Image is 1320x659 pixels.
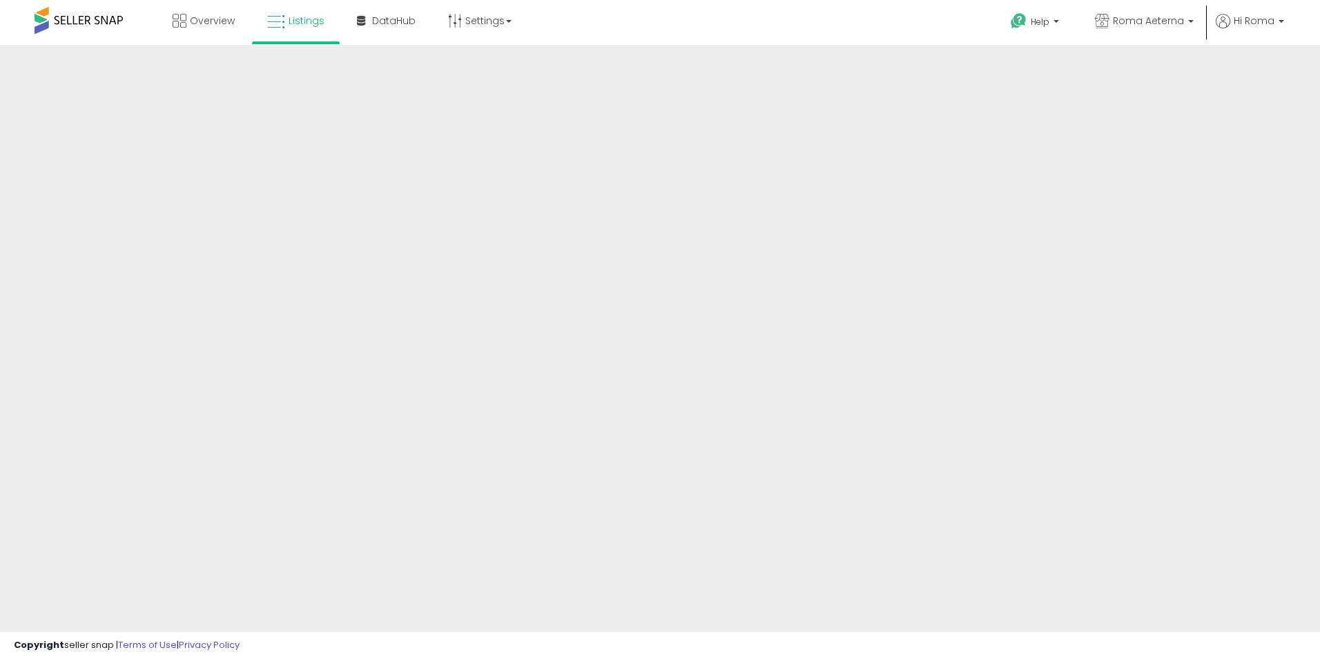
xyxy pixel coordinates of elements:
a: Hi Roma [1216,14,1284,45]
span: Listings [289,14,324,28]
span: Help [1031,16,1049,28]
span: Hi Roma [1234,14,1274,28]
a: Help [1000,2,1073,45]
span: DataHub [372,14,416,28]
i: Get Help [1010,12,1027,30]
span: Roma Aeterna [1113,14,1184,28]
span: Overview [190,14,235,28]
